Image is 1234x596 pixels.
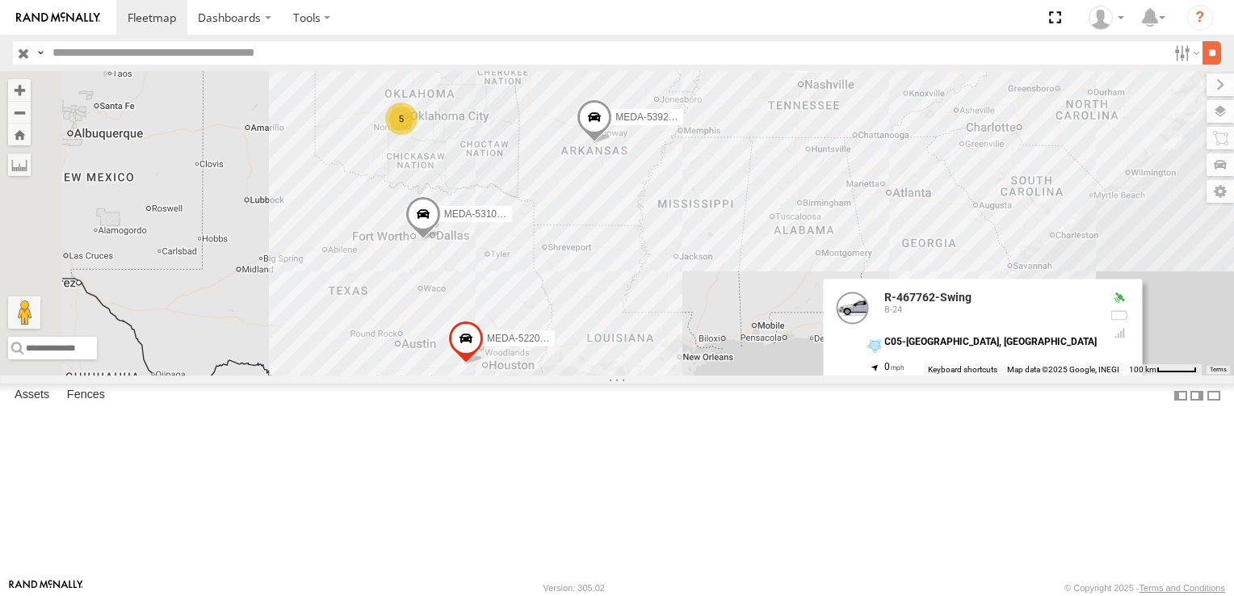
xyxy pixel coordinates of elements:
[8,79,31,101] button: Zoom in
[8,296,40,329] button: Drag Pegman onto the map to open Street View
[1007,365,1119,374] span: Map data ©2025 Google, INEGI
[884,361,905,372] span: 0
[1187,5,1213,31] i: ?
[8,101,31,124] button: Zoom out
[1083,6,1130,30] div: Harry Spraque
[1064,583,1225,593] div: © Copyright 2025 -
[1124,364,1202,376] button: Map Scale: 100 km per 46 pixels
[8,124,31,145] button: Zoom Home
[487,333,570,344] span: MEDA-522002-Roll
[1168,41,1203,65] label: Search Filter Options
[34,41,47,65] label: Search Query
[8,153,31,176] label: Measure
[9,580,83,596] a: Visit our Website
[1140,583,1225,593] a: Terms and Conditions
[544,583,605,593] div: Version: 305.02
[928,364,997,376] button: Keyboard shortcuts
[16,12,100,23] img: rand-logo.svg
[1173,384,1189,407] label: Dock Summary Table to the Left
[884,305,1097,315] div: B-24
[1110,308,1129,321] div: No battery health information received from this device.
[615,111,699,122] span: MEDA-539281-Roll
[6,384,57,407] label: Assets
[59,384,113,407] label: Fences
[1207,180,1234,203] label: Map Settings
[385,103,418,135] div: 5
[1129,365,1156,374] span: 100 km
[884,337,1097,347] div: C05-[GEOGRAPHIC_DATA], [GEOGRAPHIC_DATA]
[444,208,527,219] span: MEDA-531023-Roll
[1110,326,1129,339] div: Last Event GSM Signal Strength
[1110,292,1129,304] div: Valid GPS Fix
[1210,366,1227,372] a: Terms
[884,292,1097,304] div: R-467762-Swing
[1206,384,1222,407] label: Hide Summary Table
[1189,384,1205,407] label: Dock Summary Table to the Right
